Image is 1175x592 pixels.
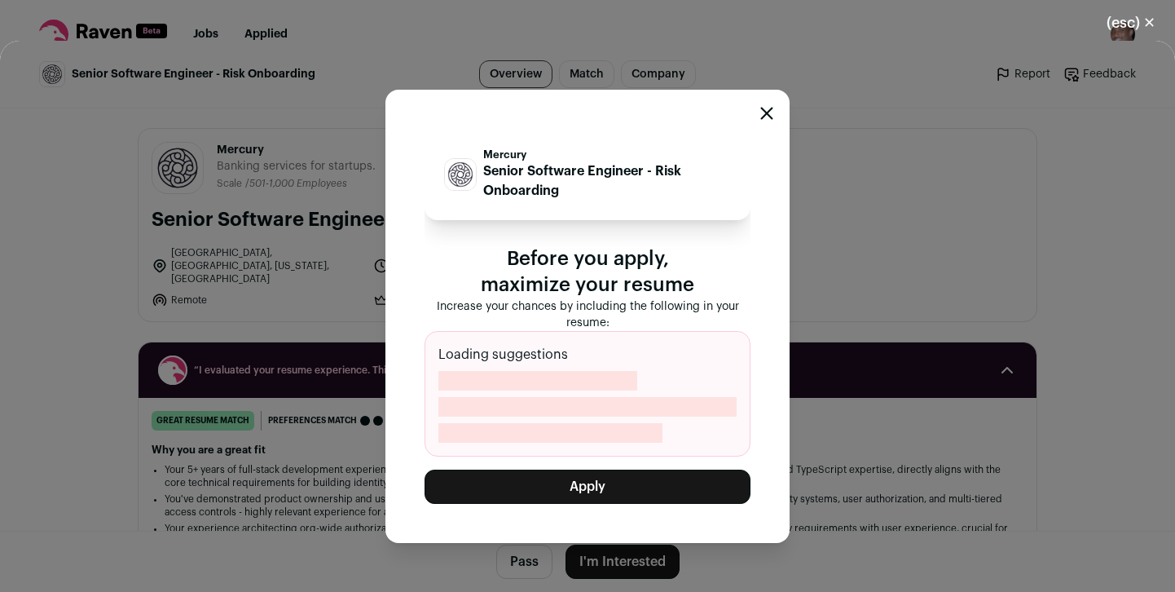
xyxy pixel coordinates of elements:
div: Loading suggestions [425,331,750,457]
p: Increase your chances by including the following in your resume: [425,298,750,331]
p: Mercury [483,148,731,161]
img: 846b5c207fea9cf70e17118eff14f0320b93d77f8a950151f82126f03dbb8b25.jpg [445,159,476,190]
p: Before you apply, maximize your resume [425,246,750,298]
button: Close modal [760,107,773,120]
p: Senior Software Engineer - Risk Onboarding [483,161,731,201]
button: Apply [425,470,750,504]
button: Close modal [1087,5,1175,41]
